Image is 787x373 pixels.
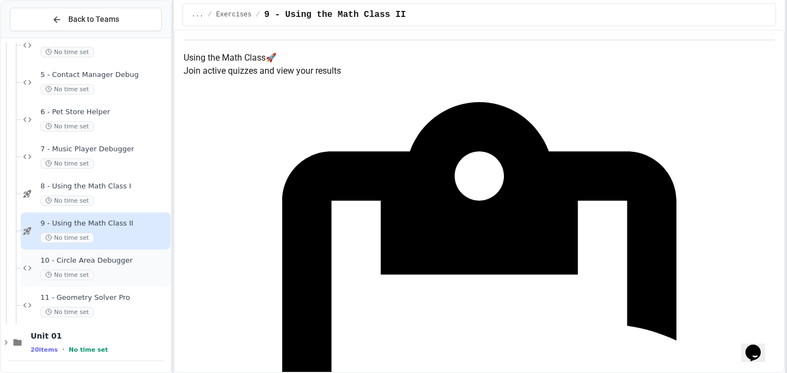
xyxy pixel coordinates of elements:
[40,70,168,80] span: 5 - Contact Manager Debug
[69,346,108,353] span: No time set
[40,121,94,132] span: No time set
[216,10,251,19] span: Exercises
[40,233,94,243] span: No time set
[264,8,406,21] span: 9 - Using the Math Class II
[40,84,94,94] span: No time set
[40,108,168,117] span: 6 - Pet Store Helper
[40,293,168,303] span: 11 - Geometry Solver Pro
[40,256,168,265] span: 10 - Circle Area Debugger
[40,182,168,191] span: 8 - Using the Math Class I
[31,346,58,353] span: 20 items
[40,145,168,154] span: 7 - Music Player Debugger
[208,10,212,19] span: /
[40,307,94,317] span: No time set
[40,196,94,206] span: No time set
[741,329,776,362] iframe: chat widget
[40,270,94,280] span: No time set
[256,10,260,19] span: /
[40,219,168,228] span: 9 - Using the Math Class II
[68,14,119,25] span: Back to Teams
[40,47,94,57] span: No time set
[40,158,94,169] span: No time set
[184,51,775,64] h4: Using the Math Class 🚀
[31,331,168,341] span: Unit 01
[10,8,162,31] button: Back to Teams
[184,64,775,78] p: Join active quizzes and view your results
[192,10,204,19] span: ...
[62,345,64,354] span: •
